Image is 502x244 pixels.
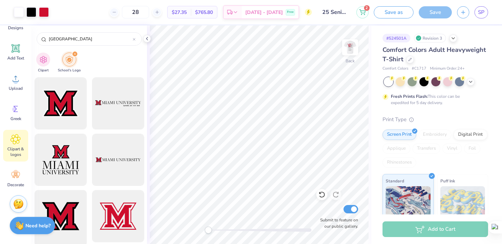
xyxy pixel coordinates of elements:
span: Clipart & logos [4,146,27,157]
span: $765.80 [195,9,213,16]
span: Designs [8,25,23,31]
div: Applique [383,143,410,154]
div: Revision 3 [414,34,446,42]
span: Decorate [7,182,24,188]
div: filter for Clipart [36,53,50,73]
strong: Fresh Prints Flash: [391,94,428,99]
span: # C1717 [412,66,426,72]
img: Puff Ink [440,186,485,221]
span: Standard [386,177,404,184]
button: filter button [58,53,81,73]
span: Minimum Order: 24 + [430,66,465,72]
button: filter button [36,53,50,73]
span: 2 [364,5,370,11]
span: Greek [10,116,21,121]
div: Accessibility label [205,227,212,234]
span: $27.35 [172,9,187,16]
div: Vinyl [442,143,462,154]
input: – – [122,6,149,18]
div: filter for School's Logo [58,53,81,73]
span: Puff Ink [440,177,455,184]
strong: Need help? [25,222,51,229]
div: Embroidery [418,129,451,140]
div: This color can be expedited for 5 day delivery. [391,93,477,106]
span: Comfort Colors Adult Heavyweight T-Shirt [383,46,486,63]
button: Save as [374,6,414,18]
img: Clipart Image [39,56,47,64]
span: Upload [9,86,23,91]
div: Print Type [383,116,488,124]
span: SP [478,8,485,16]
input: Untitled Design [317,5,351,19]
span: Comfort Colors [383,66,408,72]
button: 2 [356,6,369,18]
img: Back [343,40,357,54]
div: Transfers [412,143,440,154]
img: Standard [386,186,431,221]
a: SP [474,6,488,18]
img: School's Logo Image [65,56,73,64]
span: Clipart [38,68,49,73]
div: Foil [464,143,480,154]
label: Submit to feature on our public gallery. [316,217,358,229]
div: Rhinestones [383,157,416,168]
div: Digital Print [454,129,487,140]
input: Try "WashU" [48,36,133,42]
span: Free [287,10,294,15]
div: Screen Print [383,129,416,140]
span: [DATE] - [DATE] [245,9,283,16]
span: Add Text [7,55,24,61]
div: Back [346,58,355,64]
div: # 524501A [383,34,410,42]
span: School's Logo [58,68,81,73]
